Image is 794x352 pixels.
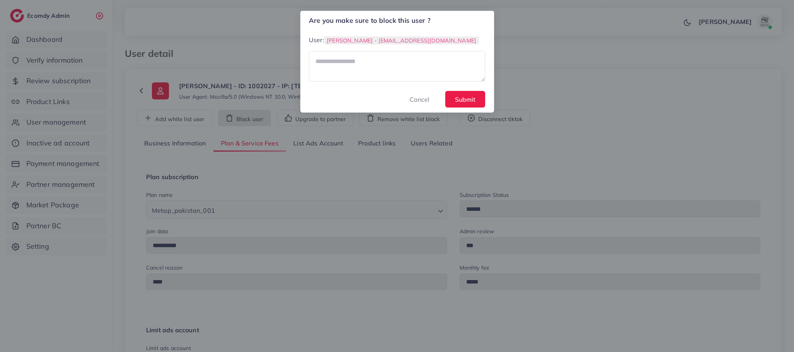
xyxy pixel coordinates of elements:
h5: Are you make sure to block this user ? [309,16,431,26]
p: User: [309,35,485,45]
span: Submit [455,96,475,103]
code: [PERSON_NAME] - [EMAIL_ADDRESS][DOMAIN_NAME] [324,36,479,44]
button: Submit [445,91,485,108]
button: Cancel [400,91,439,108]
